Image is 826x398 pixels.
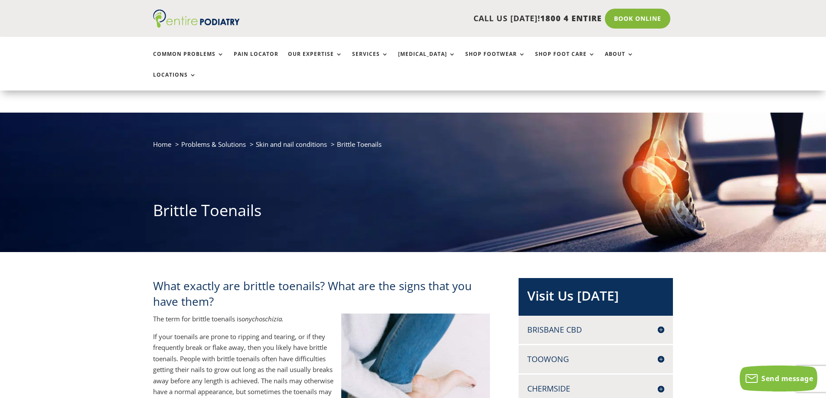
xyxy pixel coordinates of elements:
[535,51,595,70] a: Shop Foot Care
[527,324,664,335] h4: Brisbane CBD
[153,51,224,70] a: Common Problems
[605,51,634,70] a: About
[527,287,664,309] h2: Visit Us [DATE]
[337,140,382,149] span: Brittle Toenails
[256,140,327,149] a: Skin and nail conditions
[527,383,664,394] h4: Chermside
[153,278,490,314] h2: What exactly are brittle toenails? What are the signs that you have them?
[540,13,602,23] span: 1800 4 ENTIRE
[740,366,817,392] button: Send message
[153,139,673,156] nav: breadcrumb
[153,314,490,331] p: The term for brittle toenails is
[153,140,171,149] a: Home
[605,9,670,29] a: Book Online
[527,354,664,365] h4: Toowong
[273,13,602,24] p: CALL US [DATE]!
[153,21,240,29] a: Entire Podiatry
[153,72,196,91] a: Locations
[242,314,284,323] i: onychoschizia.
[761,374,813,383] span: Send message
[465,51,526,70] a: Shop Footwear
[153,200,673,226] h1: Brittle Toenails
[398,51,456,70] a: [MEDICAL_DATA]
[181,140,246,149] a: Problems & Solutions
[288,51,343,70] a: Our Expertise
[234,51,278,70] a: Pain Locator
[352,51,389,70] a: Services
[153,10,240,28] img: logo (1)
